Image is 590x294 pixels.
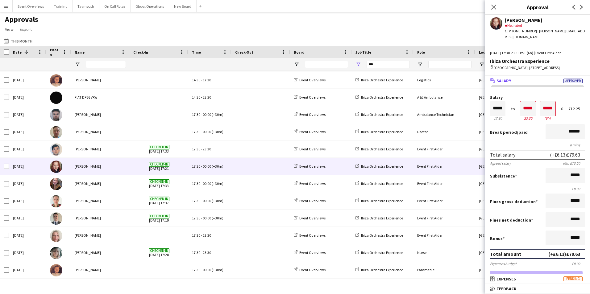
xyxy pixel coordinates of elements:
[50,247,62,259] img: Helen Watson
[475,123,537,140] div: [GEOGRAPHIC_DATA], [GEOGRAPHIC_DATA], [GEOGRAPHIC_DATA]
[413,71,475,88] div: Logistics
[50,212,62,225] img: Yann Cameron
[490,186,585,191] div: £0.00
[203,78,211,82] span: 17:30
[294,216,326,220] a: Event Overviews
[133,175,185,192] span: [DATE] 17:33
[71,106,130,123] div: [PERSON_NAME]
[192,112,200,117] span: 17:30
[133,192,185,209] span: [DATE] 17:37
[201,250,202,255] span: -
[490,95,585,100] label: Salary
[413,106,475,123] div: Ambulance Technician
[50,264,62,276] img: Kieran Coyle
[201,198,202,203] span: -
[50,126,62,138] img: Gavin Baillie
[169,0,197,12] button: New Board
[299,95,326,100] span: Event Overviews
[548,251,580,257] div: (+£6.13) £79.63
[299,250,326,255] span: Event Overviews
[490,65,585,71] div: [GEOGRAPHIC_DATA], [STREET_ADDRESS]
[71,192,130,209] div: [PERSON_NAME]
[561,107,563,111] div: X
[133,210,185,227] span: [DATE] 17:19
[203,233,211,238] span: 23:30
[361,147,403,151] span: Ibiza Orchestra Experience
[355,129,403,134] a: Ibiza Orchestra Experience
[149,248,169,253] span: Checked-in
[497,286,517,292] span: Feedback
[294,147,326,151] a: Event Overviews
[294,250,326,255] a: Event Overviews
[201,112,202,117] span: -
[490,199,538,204] label: Fines gross deduction
[475,106,537,123] div: [GEOGRAPHIC_DATA], [GEOGRAPHIC_DATA], [GEOGRAPHIC_DATA]
[192,95,200,100] span: 14:30
[203,216,211,220] span: 00:00
[149,162,169,167] span: Checked-in
[305,61,348,68] input: Board Filter Input
[294,112,326,117] a: Event Overviews
[475,71,537,88] div: [GEOGRAPHIC_DATA], [GEOGRAPHIC_DATA], [GEOGRAPHIC_DATA]
[355,267,403,272] a: Ibiza Orchestra Experience
[201,147,202,151] span: -
[71,123,130,140] div: [PERSON_NAME]
[299,112,326,117] span: Event Overviews
[203,164,211,169] span: 00:00
[294,78,326,82] a: Event Overviews
[13,50,22,55] span: Date
[201,78,202,82] span: -
[212,112,223,117] span: (+30m)
[50,161,62,173] img: Jenna Ukkonen
[133,141,185,157] span: [DATE] 17:33
[355,233,403,238] a: Ibiza Orchestra Experience
[294,50,305,55] span: Board
[9,158,46,175] div: [DATE]
[413,158,475,175] div: Event First Aider
[485,284,590,293] mat-expansion-panel-header: Feedback
[192,216,200,220] span: 17:30
[540,116,555,120] div: 6h
[361,95,403,100] span: Ibiza Orchestra Experience
[133,158,185,175] span: [DATE] 17:21
[505,28,585,39] div: t. [PHONE_NUMBER] | [PERSON_NAME][EMAIL_ADDRESS][DOMAIN_NAME]
[299,181,326,186] span: Event Overviews
[479,50,494,55] span: Location
[203,250,211,255] span: 23:30
[9,106,46,123] div: [DATE]
[361,198,403,203] span: Ibiza Orchestra Experience
[497,78,511,84] span: Salary
[2,25,16,33] a: View
[490,161,511,165] div: Agreed salary
[299,216,326,220] span: Event Overviews
[50,92,62,104] img: FIAT DP66 VRW
[71,261,130,278] div: [PERSON_NAME]
[485,274,590,284] mat-expansion-panel-header: ExpensesPending
[361,233,403,238] span: Ibiza Orchestra Experience
[299,267,326,272] span: Event Overviews
[490,217,533,223] label: Fines net deduction
[490,129,528,135] label: /paid
[203,267,211,272] span: 00:00
[413,123,475,140] div: Doctor
[563,79,583,83] span: Approved
[20,27,32,32] span: Export
[485,3,590,11] h3: Approval
[49,0,73,12] button: Training
[299,164,326,169] span: Event Overviews
[294,181,326,186] a: Event Overviews
[99,0,131,12] button: On Call Rotas
[490,152,515,158] div: Total salary
[490,236,505,241] label: Bonus
[361,181,403,186] span: Ibiza Orchestra Experience
[355,198,403,203] a: Ibiza Orchestra Experience
[192,164,200,169] span: 17:30
[475,192,537,209] div: [GEOGRAPHIC_DATA], [GEOGRAPHIC_DATA], [GEOGRAPHIC_DATA]
[212,164,223,169] span: (+30m)
[568,107,585,111] div: £12.25
[201,181,202,186] span: -
[192,78,200,82] span: 14:30
[201,216,202,220] span: -
[9,141,46,157] div: [DATE]
[355,181,403,186] a: Ibiza Orchestra Experience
